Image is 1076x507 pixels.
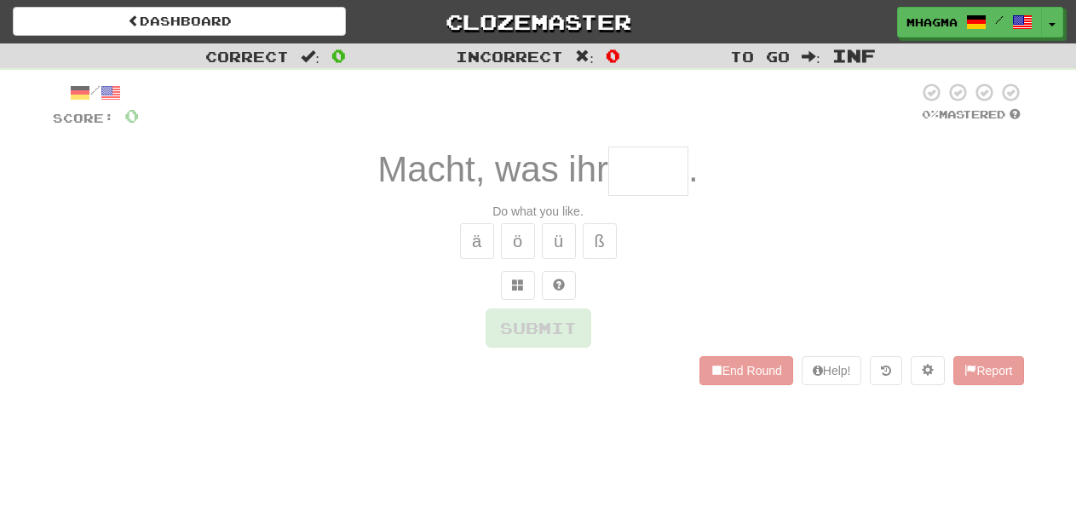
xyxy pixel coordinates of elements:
div: / [53,82,139,103]
span: To go [730,48,790,65]
button: ä [460,223,494,259]
a: mhagma / [897,7,1042,37]
span: : [301,49,319,64]
span: / [995,14,1004,26]
span: Incorrect [456,48,563,65]
button: Submit [486,308,591,348]
span: Score: [53,111,114,125]
span: 0 [606,45,620,66]
button: Round history (alt+y) [870,356,902,385]
button: Help! [802,356,862,385]
span: : [575,49,594,64]
button: Single letter hint - you only get 1 per sentence and score half the points! alt+h [542,271,576,300]
span: 0 [331,45,346,66]
span: mhagma [906,14,958,30]
span: Macht, was ihr [377,149,608,189]
span: 0 % [922,107,939,121]
div: Mastered [918,107,1024,123]
span: Correct [205,48,289,65]
button: ü [542,223,576,259]
span: . [688,149,699,189]
button: ß [583,223,617,259]
a: Clozemaster [371,7,705,37]
a: Dashboard [13,7,346,36]
span: : [802,49,820,64]
span: 0 [124,105,139,126]
button: End Round [699,356,793,385]
button: Switch sentence to multiple choice alt+p [501,271,535,300]
div: Do what you like. [53,203,1024,220]
button: ö [501,223,535,259]
button: Report [953,356,1023,385]
span: Inf [832,45,876,66]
